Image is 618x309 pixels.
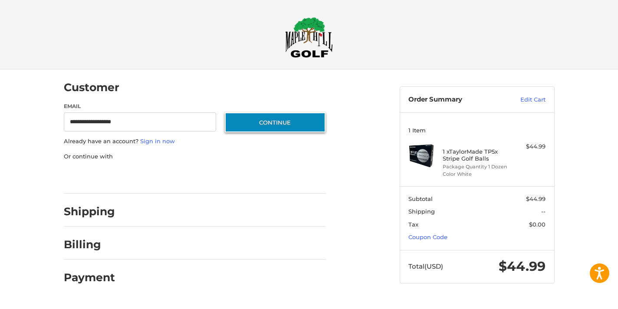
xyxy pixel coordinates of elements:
[408,127,546,134] h3: 1 Item
[135,169,200,185] iframe: PayPal-paylater
[408,95,502,104] h3: Order Summary
[546,286,618,309] iframe: Google Customer Reviews
[64,205,115,218] h2: Shipping
[526,195,546,202] span: $44.99
[443,148,509,162] h4: 1 x TaylorMade TP5x Stripe Golf Balls
[64,152,325,161] p: Or continue with
[64,137,325,146] p: Already have an account?
[208,169,273,185] iframe: PayPal-venmo
[443,171,509,178] li: Color White
[140,138,175,145] a: Sign in now
[511,142,546,151] div: $44.99
[408,221,418,228] span: Tax
[64,238,115,251] h2: Billing
[499,258,546,274] span: $44.99
[443,163,509,171] li: Package Quantity 1 Dozen
[61,169,126,185] iframe: PayPal-paypal
[285,17,333,58] img: Maple Hill Golf
[64,81,119,94] h2: Customer
[541,208,546,215] span: --
[408,262,443,270] span: Total (USD)
[225,112,325,132] button: Continue
[408,233,447,240] a: Coupon Code
[64,271,115,284] h2: Payment
[502,95,546,104] a: Edit Cart
[408,208,435,215] span: Shipping
[64,102,217,110] label: Email
[408,195,433,202] span: Subtotal
[529,221,546,228] span: $0.00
